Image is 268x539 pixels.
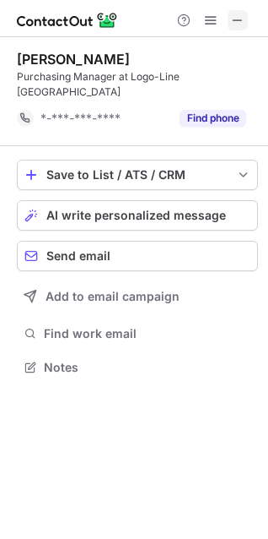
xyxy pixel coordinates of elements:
div: Purchasing Manager at Logo-Line [GEOGRAPHIC_DATA] [17,69,258,100]
button: Reveal Button [180,110,246,127]
span: Send email [46,249,110,263]
button: Find work email [17,322,258,346]
button: save-profile-one-click [17,160,258,190]
div: Save to List / ATS / CRM [46,168,228,182]
button: Add to email campaign [17,281,258,312]
span: Add to email campaign [46,290,180,303]
span: AI write personalized message [46,209,226,222]
span: Find work email [44,326,251,341]
button: AI write personalized message [17,200,258,231]
img: ContactOut v5.3.10 [17,10,118,30]
button: Notes [17,356,258,379]
span: Notes [44,360,251,375]
button: Send email [17,241,258,271]
div: [PERSON_NAME] [17,51,130,68]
